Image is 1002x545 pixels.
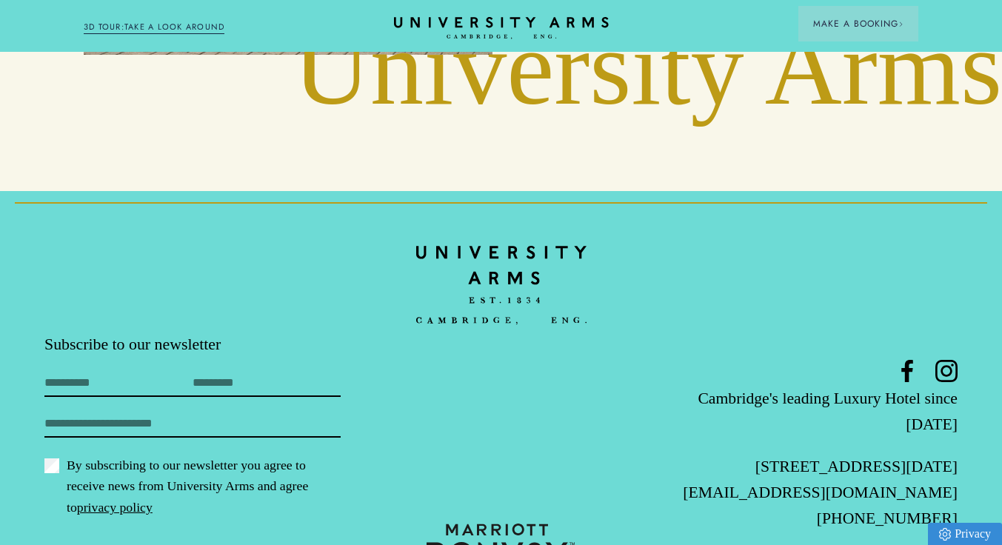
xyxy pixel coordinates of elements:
a: Facebook [896,360,918,382]
span: Make a Booking [813,17,904,30]
p: [STREET_ADDRESS][DATE] [653,454,958,480]
img: bc90c398f2f6aa16c3ede0e16ee64a97.svg [416,235,587,335]
p: Cambridge's leading Luxury Hotel since [DATE] [653,386,958,437]
img: Privacy [939,528,951,541]
a: Home [394,17,609,40]
img: Arrow icon [898,21,904,27]
p: Subscribe to our newsletter [44,334,349,356]
a: Home [416,235,587,334]
a: 3D TOUR:TAKE A LOOK AROUND [84,21,225,34]
a: privacy policy [77,500,153,515]
input: By subscribing to our newsletter you agree to receive news from University Arms and agree topriva... [44,458,59,473]
button: Make a BookingArrow icon [798,6,918,41]
a: [PHONE_NUMBER] [817,509,958,527]
label: By subscribing to our newsletter you agree to receive news from University Arms and agree to [44,455,341,518]
a: Instagram [935,360,958,382]
a: [EMAIL_ADDRESS][DOMAIN_NAME] [683,484,958,501]
a: Privacy [928,523,1002,545]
